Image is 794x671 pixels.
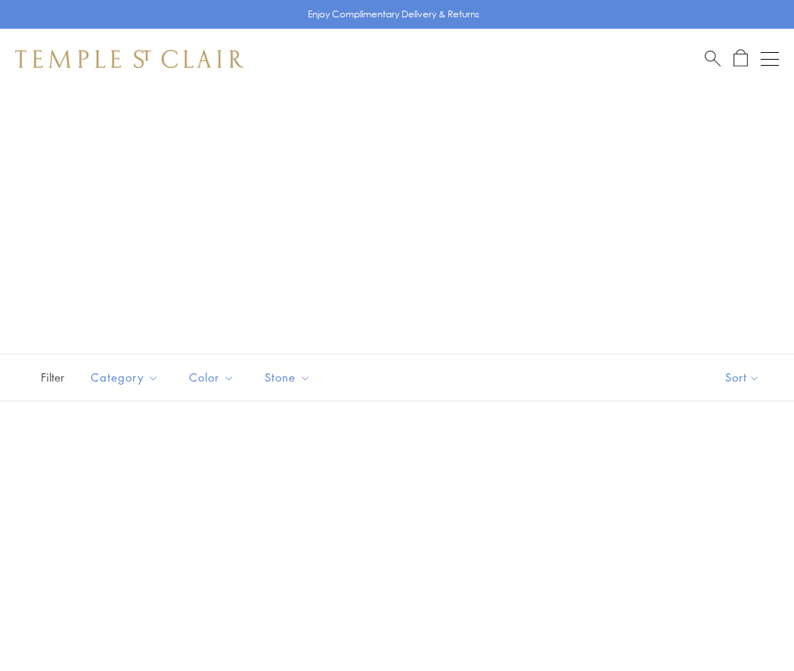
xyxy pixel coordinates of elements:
[761,50,779,68] button: Open navigation
[691,354,794,400] button: Show sort by
[308,7,479,22] p: Enjoy Complimentary Delivery & Returns
[15,50,243,68] img: Temple St. Clair
[253,360,322,394] button: Stone
[83,368,170,387] span: Category
[181,368,246,387] span: Color
[705,49,721,68] a: Search
[178,360,246,394] button: Color
[734,49,748,68] a: Open Shopping Bag
[79,360,170,394] button: Category
[257,368,322,387] span: Stone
